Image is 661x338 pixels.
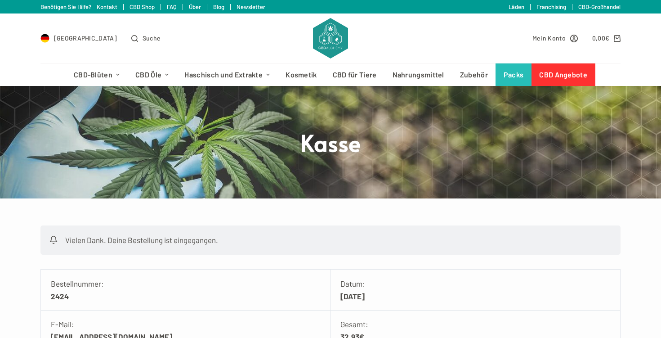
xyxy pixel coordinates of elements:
[128,63,177,86] a: CBD Öle
[278,63,325,86] a: Kosmetik
[532,33,578,43] a: Mein Konto
[162,128,499,157] h1: Kasse
[536,3,566,10] a: Franchising
[452,63,496,86] a: Zubehör
[54,33,117,43] span: [GEOGRAPHIC_DATA]
[66,63,595,86] nav: Header-Menü
[532,33,566,43] span: Mein Konto
[130,3,155,10] a: CBD Shop
[340,290,610,302] strong: [DATE]
[592,34,610,42] bdi: 0,00
[213,3,224,10] a: Blog
[325,63,384,86] a: CBD für Tiere
[40,225,621,255] p: Vielen Dank. Deine Bestellung ist eingegangen.
[40,33,117,43] a: Select Country
[237,3,265,10] a: Newsletter
[313,18,348,59] img: CBD Alchemy
[578,3,621,10] a: CBD-Großhandel
[66,63,127,86] a: CBD-Blüten
[40,34,49,43] img: DE Flag
[40,3,117,10] a: Benötigen Sie Hilfe? Kontakt
[41,270,330,311] li: Bestellnummer:
[330,270,620,311] li: Datum:
[131,33,161,43] button: Open search form
[177,63,278,86] a: Haschisch und Extrakte
[51,290,320,302] strong: 2424
[384,63,452,86] a: Nahrungsmittel
[592,33,621,43] a: Shopping cart
[531,63,595,86] a: CBD Angebote
[189,3,201,10] a: Über
[143,33,161,43] span: Suche
[167,3,177,10] a: FAQ
[605,34,609,42] span: €
[496,63,531,86] a: Packs
[509,3,524,10] a: Läden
